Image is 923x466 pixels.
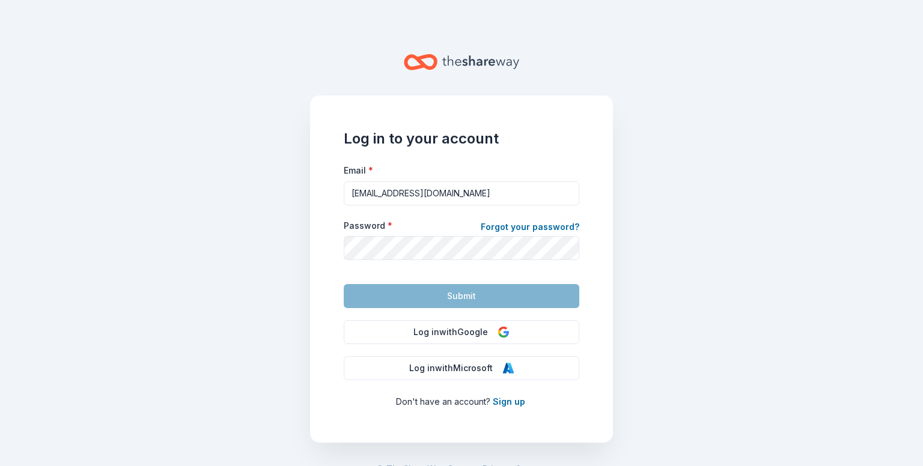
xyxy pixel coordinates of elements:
img: Microsoft Logo [502,362,514,374]
a: Forgot your password? [481,220,579,237]
h1: Log in to your account [344,129,579,148]
label: Password [344,220,392,232]
label: Email [344,165,373,177]
button: Log inwithMicrosoft [344,356,579,380]
a: Sign up [493,396,525,407]
img: Google Logo [498,326,510,338]
a: Home [404,48,519,76]
button: Log inwithGoogle [344,320,579,344]
span: Don ' t have an account? [396,396,490,407]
